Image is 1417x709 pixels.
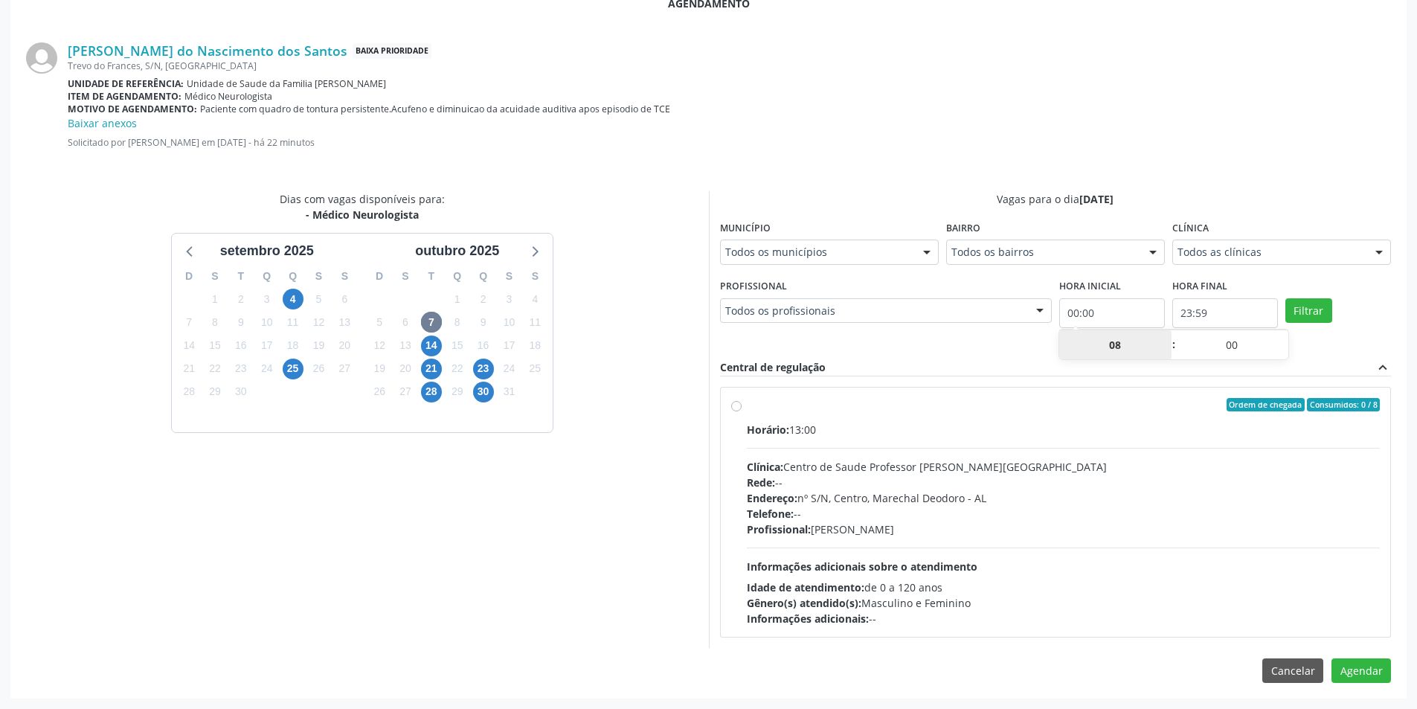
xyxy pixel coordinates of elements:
span: quarta-feira, 17 de setembro de 2025 [257,336,277,356]
label: Hora final [1172,275,1227,298]
span: quarta-feira, 8 de outubro de 2025 [447,312,468,333]
input: Hour [1059,330,1172,360]
div: S [332,265,358,288]
span: domingo, 28 de setembro de 2025 [179,382,199,402]
div: Centro de Saude Professor [PERSON_NAME][GEOGRAPHIC_DATA] [747,459,1381,475]
span: domingo, 14 de setembro de 2025 [179,336,199,356]
span: sábado, 11 de outubro de 2025 [524,312,545,333]
span: Médico Neurologista [184,90,272,103]
a: [PERSON_NAME] do Nascimento dos Santos [68,42,347,59]
label: Município [720,217,771,240]
span: segunda-feira, 27 de outubro de 2025 [395,382,416,402]
span: segunda-feira, 15 de setembro de 2025 [205,336,225,356]
span: domingo, 5 de outubro de 2025 [369,312,390,333]
div: outubro 2025 [409,241,505,261]
span: sexta-feira, 5 de setembro de 2025 [308,289,329,309]
div: D [367,265,393,288]
div: Q [254,265,280,288]
div: -- [747,611,1381,626]
span: quarta-feira, 24 de setembro de 2025 [257,359,277,379]
div: Central de regulação [720,359,826,376]
span: : [1172,330,1176,359]
div: Q [470,265,496,288]
span: Baixa Prioridade [353,43,431,59]
span: domingo, 19 de outubro de 2025 [369,359,390,379]
span: domingo, 7 de setembro de 2025 [179,312,199,333]
span: domingo, 26 de outubro de 2025 [369,382,390,402]
span: sexta-feira, 10 de outubro de 2025 [498,312,519,333]
span: segunda-feira, 6 de outubro de 2025 [395,312,416,333]
div: Masculino e Feminino [747,595,1381,611]
span: sexta-feira, 31 de outubro de 2025 [498,382,519,402]
i: expand_less [1375,359,1391,376]
div: T [418,265,444,288]
input: Selecione o horário [1172,298,1278,328]
div: nº S/N, Centro, Marechal Deodoro - AL [747,490,1381,506]
span: domingo, 21 de setembro de 2025 [179,359,199,379]
span: Horário: [747,423,789,437]
div: S [522,265,548,288]
div: Q [444,265,470,288]
span: quarta-feira, 3 de setembro de 2025 [257,289,277,309]
span: segunda-feira, 20 de outubro de 2025 [395,359,416,379]
span: segunda-feira, 29 de setembro de 2025 [205,382,225,402]
span: Rede: [747,475,775,490]
span: quarta-feira, 22 de outubro de 2025 [447,359,468,379]
span: domingo, 12 de outubro de 2025 [369,336,390,356]
div: S [306,265,332,288]
span: Telefone: [747,507,794,521]
span: Consumidos: 0 / 8 [1307,398,1380,411]
span: Ordem de chegada [1227,398,1305,411]
b: Unidade de referência: [68,77,184,90]
span: quarta-feira, 29 de outubro de 2025 [447,382,468,402]
span: Unidade de Saude da Familia [PERSON_NAME] [187,77,386,90]
span: quinta-feira, 23 de outubro de 2025 [473,359,494,379]
span: Endereço: [747,491,797,505]
span: sexta-feira, 17 de outubro de 2025 [498,336,519,356]
div: S [393,265,419,288]
div: Dias com vagas disponíveis para: [280,191,445,222]
label: Clínica [1172,217,1209,240]
span: quarta-feira, 10 de setembro de 2025 [257,312,277,333]
span: quinta-feira, 2 de outubro de 2025 [473,289,494,309]
span: Todos os municípios [725,245,908,260]
input: Selecione o horário [1059,298,1165,328]
div: 13:00 [747,422,1381,437]
span: sexta-feira, 3 de outubro de 2025 [498,289,519,309]
span: sexta-feira, 19 de setembro de 2025 [308,336,329,356]
span: sexta-feira, 24 de outubro de 2025 [498,359,519,379]
span: sábado, 27 de setembro de 2025 [334,359,355,379]
span: sexta-feira, 12 de setembro de 2025 [308,312,329,333]
span: Profissional: [747,522,811,536]
span: Informações adicionais sobre o atendimento [747,559,977,574]
div: S [496,265,522,288]
div: -- [747,506,1381,522]
span: terça-feira, 7 de outubro de 2025 [421,312,442,333]
span: quinta-feira, 9 de outubro de 2025 [473,312,494,333]
div: setembro 2025 [214,241,320,261]
span: sábado, 25 de outubro de 2025 [524,359,545,379]
span: sábado, 6 de setembro de 2025 [334,289,355,309]
div: Trevo do Frances, S/N, [GEOGRAPHIC_DATA] [68,60,1391,72]
span: [DATE] [1079,192,1114,206]
label: Bairro [946,217,980,240]
span: Informações adicionais: [747,612,869,626]
span: Todos os profissionais [725,304,1021,318]
span: segunda-feira, 8 de setembro de 2025 [205,312,225,333]
span: sábado, 20 de setembro de 2025 [334,336,355,356]
span: quinta-feira, 11 de setembro de 2025 [283,312,303,333]
span: Todos os bairros [951,245,1134,260]
span: quinta-feira, 30 de outubro de 2025 [473,382,494,402]
span: Todos as clínicas [1177,245,1360,260]
p: Solicitado por [PERSON_NAME] em [DATE] - há 22 minutos [68,136,1391,149]
span: quinta-feira, 16 de outubro de 2025 [473,336,494,356]
span: Paciente com quadro de tontura persistente.Acufeno e diminuicao da acuidade auditiva apos episodi... [200,103,670,115]
span: terça-feira, 30 de setembro de 2025 [231,382,251,402]
span: Gênero(s) atendido(s): [747,596,861,610]
label: Profissional [720,275,787,298]
span: quarta-feira, 1 de outubro de 2025 [447,289,468,309]
div: S [202,265,228,288]
div: Q [280,265,306,288]
span: Clínica: [747,460,783,474]
span: terça-feira, 14 de outubro de 2025 [421,336,442,356]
